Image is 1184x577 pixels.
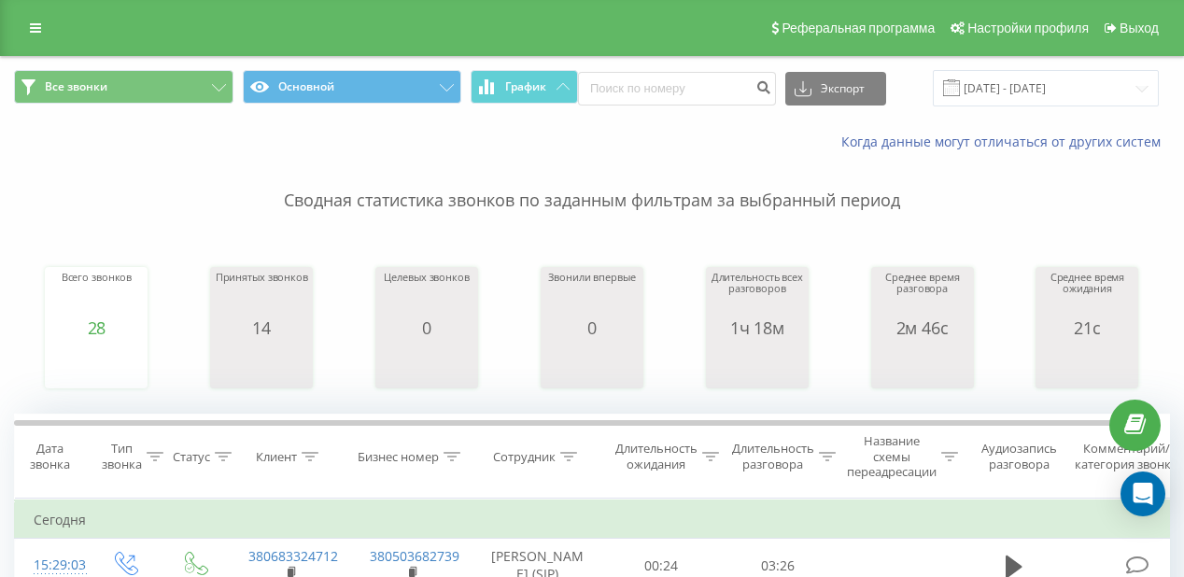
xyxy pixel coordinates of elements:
div: Дата звонка [15,442,84,473]
button: Основной [243,70,462,104]
span: Выход [1120,21,1159,35]
p: Сводная статистика звонков по заданным фильтрам за выбранный период [14,151,1170,213]
div: Название схемы переадресации [847,433,937,481]
div: 1ч 18м [711,318,804,337]
div: Среднее время ожидания [1040,272,1134,318]
div: 28 [62,318,133,337]
div: Звонили впервые [548,272,635,318]
div: Аудиозапись разговора [974,442,1064,473]
div: 14 [216,318,308,337]
div: Open Intercom Messenger [1121,471,1165,516]
div: Длительность всех разговоров [711,272,804,318]
div: Тип звонка [102,442,142,473]
a: Когда данные могут отличаться от других систем [841,133,1170,150]
div: Сотрудник [493,449,556,465]
div: 0 [548,318,635,337]
div: Всего звонков [62,272,133,318]
button: Экспорт [785,72,886,106]
div: Бизнес номер [358,449,439,465]
div: 0 [384,318,469,337]
a: 380683324712 [248,547,338,565]
div: 2м 46с [876,318,969,337]
input: Поиск по номеру [578,72,776,106]
span: Реферальная программа [782,21,935,35]
div: 21с [1040,318,1134,337]
div: Клиент [256,449,297,465]
div: Среднее время разговора [876,272,969,318]
div: Принятых звонков [216,272,308,318]
button: График [471,70,578,104]
div: Длительность разговора [732,442,814,473]
div: Длительность ожидания [615,442,698,473]
button: Все звонки [14,70,233,104]
span: Настройки профиля [967,21,1089,35]
span: График [505,80,546,93]
div: Целевых звонков [384,272,469,318]
div: Комментарий/категория звонка [1072,442,1181,473]
a: 380503682739 [370,547,459,565]
span: Все звонки [45,79,107,94]
div: Статус [173,449,210,465]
